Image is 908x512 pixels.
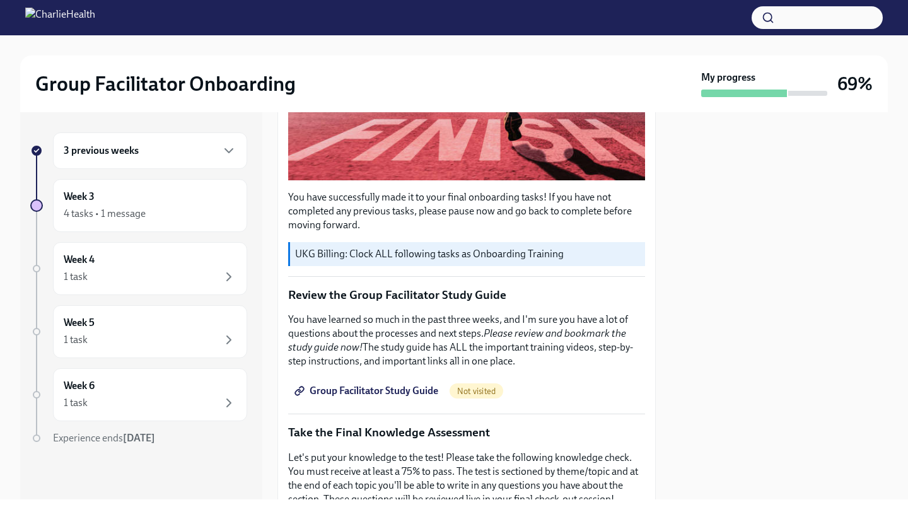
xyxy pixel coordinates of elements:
[64,144,139,158] h6: 3 previous weeks
[288,424,645,441] p: Take the Final Knowledge Assessment
[288,313,645,368] p: You have learned so much in the past three weeks, and I'm sure you have a lot of questions about ...
[64,207,146,221] div: 4 tasks • 1 message
[64,379,95,393] h6: Week 6
[35,71,296,96] h2: Group Facilitator Onboarding
[30,368,247,421] a: Week 61 task
[64,270,88,284] div: 1 task
[25,8,95,28] img: CharlieHealth
[30,305,247,358] a: Week 51 task
[53,132,247,169] div: 3 previous weeks
[297,385,438,397] span: Group Facilitator Study Guide
[64,253,95,267] h6: Week 4
[30,242,247,295] a: Week 41 task
[450,387,503,396] span: Not visited
[64,396,88,410] div: 1 task
[123,432,155,444] strong: [DATE]
[701,71,755,84] strong: My progress
[30,179,247,232] a: Week 34 tasks • 1 message
[288,451,645,506] p: Let's put your knowledge to the test! Please take the following knowledge check. You must receive...
[295,247,640,261] p: UKG Billing: Clock ALL following tasks as Onboarding Training
[288,378,447,404] a: Group Facilitator Study Guide
[288,190,645,232] p: You have successfully made it to your final onboarding tasks! If you have not completed any previ...
[837,73,873,95] h3: 69%
[64,333,88,347] div: 1 task
[288,287,645,303] p: Review the Group Facilitator Study Guide
[53,432,155,444] span: Experience ends
[64,190,95,204] h6: Week 3
[64,316,95,330] h6: Week 5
